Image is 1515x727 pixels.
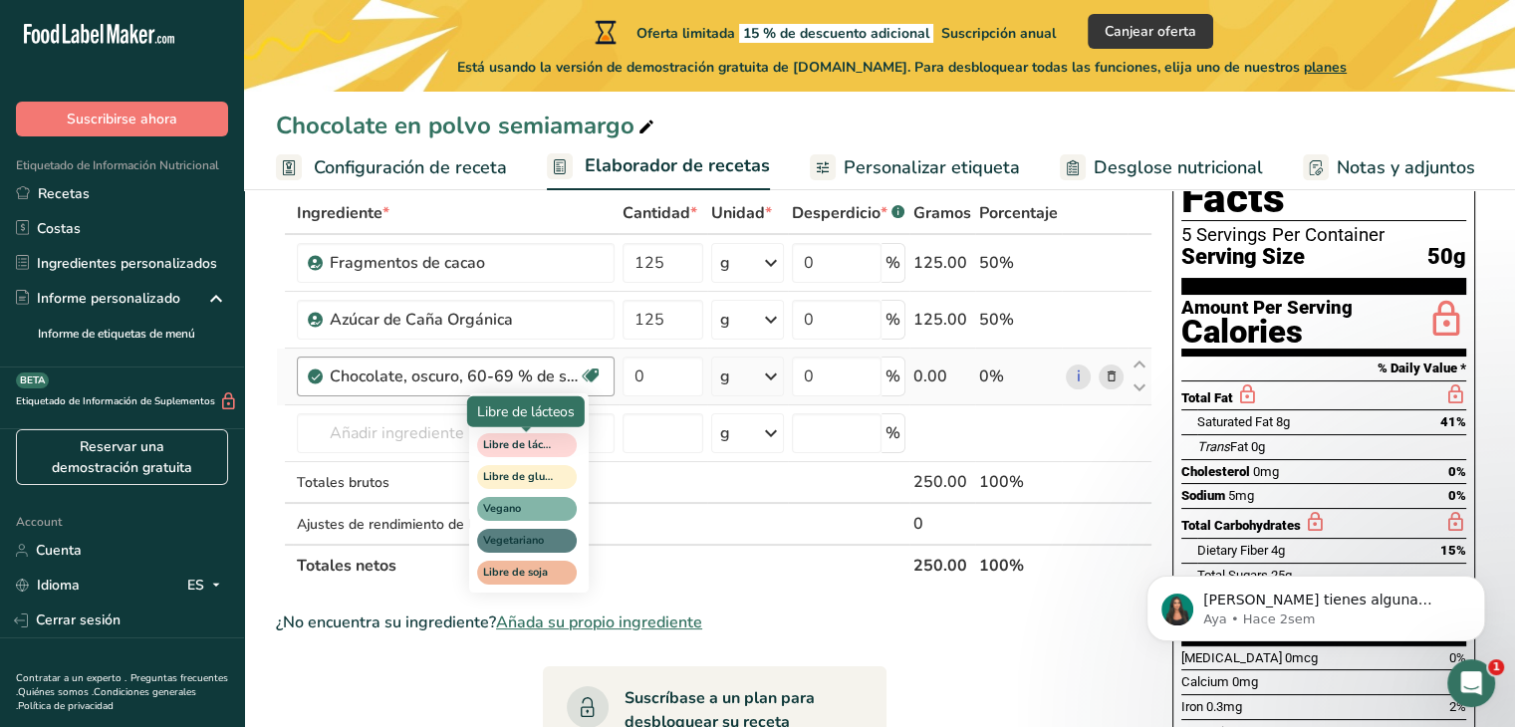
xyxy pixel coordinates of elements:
[67,109,177,129] span: Suscribirse ahora
[330,364,579,388] div: Chocolate, oscuro, 60-69 % de sólidos de cacao
[1206,699,1242,714] span: 0.3mg
[16,685,196,713] a: Condiciones generales .
[913,308,971,332] div: 125.00
[297,514,615,535] div: Ajustes de rendimiento de la receta
[297,201,389,225] span: Ingrediente
[496,610,702,634] span: Añada su propio ingrediente
[720,364,730,388] div: g
[314,154,507,181] span: Configuración de receta
[623,201,697,225] span: Cantidad
[16,568,80,603] a: Idioma
[1449,699,1466,714] span: 2%
[1181,245,1305,270] span: Serving Size
[1088,14,1213,49] button: Canjear oferta
[1228,488,1254,503] span: 5mg
[1303,145,1475,190] a: Notas y adjuntos
[1488,659,1504,675] span: 1
[330,308,579,332] div: Azúcar de Caña Orgánica
[1181,225,1466,245] div: 5 Servings Per Container
[913,251,971,275] div: 125.00
[276,145,507,190] a: Configuración de receta
[187,574,228,598] div: ES
[979,364,1058,388] div: 0%
[483,501,553,518] span: Vegano
[547,143,770,191] a: Elaborador de recetas
[810,145,1020,190] a: Personalizar etiqueta
[1117,534,1515,673] iframe: Intercom notifications mensaje
[979,251,1058,275] div: 50%
[1448,464,1466,479] span: 0%
[1304,58,1347,77] span: planes
[18,699,114,713] a: Política de privacidad
[1181,318,1353,347] div: Calories
[979,201,1058,225] span: Porcentaje
[18,685,94,699] a: Quiénes somos .
[1448,488,1466,503] span: 0%
[16,671,126,685] a: Contratar a un experto .
[483,437,553,454] span: Libre de lácteos
[1094,154,1263,181] span: Desglose nutricional
[711,201,772,225] span: Unidad
[1427,245,1466,270] span: 50g
[1181,518,1301,533] span: Total Carbohydrates
[720,421,730,445] div: g
[16,671,228,699] a: Preguntas frecuentes .
[1181,357,1466,380] section: % Daily Value *
[720,308,730,332] div: g
[1181,390,1233,405] span: Total Fat
[1197,414,1273,429] span: Saturated Fat
[1181,299,1353,318] div: Amount Per Serving
[975,544,1062,586] th: 100%
[1251,439,1265,454] span: 0g
[1197,439,1230,454] i: Trans
[1232,674,1258,689] span: 0mg
[1181,129,1466,221] h1: Nutrition Facts
[1060,145,1263,190] a: Desglose nutricional
[483,565,553,582] span: Libre de soja
[297,413,615,453] input: Añadir ingrediente
[16,288,180,309] div: Informe personalizado
[941,24,1056,43] span: Suscripción anual
[591,20,1056,44] div: Oferta limitada
[1181,464,1250,479] span: Cholesterol
[585,152,770,179] span: Elaborador de recetas
[909,544,975,586] th: 250.00
[276,108,658,143] div: Chocolate en polvo semiamargo
[792,201,904,225] div: Desperdicio
[293,544,909,586] th: Totales netos
[913,201,971,225] span: Gramos
[16,372,49,388] div: BETA
[16,429,228,485] a: Reservar una demostración gratuita
[1181,674,1229,689] span: Calcium
[913,364,971,388] div: 0.00
[330,251,579,275] div: Fragmentos de cacao
[979,470,1058,494] div: 100%
[720,251,730,275] div: g
[913,512,971,536] div: 0
[1276,414,1290,429] span: 8g
[739,24,933,43] span: 15 % de descuento adicional
[844,154,1020,181] span: Personalizar etiqueta
[913,470,971,494] div: 250.00
[1337,154,1475,181] span: Notas y adjuntos
[297,472,615,493] div: Totales brutos
[1440,414,1466,429] span: 41%
[1181,699,1203,714] span: Iron
[1066,364,1091,389] a: i
[457,57,1347,78] span: Está usando la versión de demostración gratuita de [DOMAIN_NAME]. Para desbloquear todas las func...
[483,533,553,550] span: Vegetariano
[1197,439,1248,454] span: Fat
[483,469,553,486] span: Libre de gluten
[16,102,228,136] button: Suscribirse ahora
[1181,488,1225,503] span: Sodium
[1105,21,1196,42] span: Canjear oferta
[276,610,1152,634] div: ¿No encuentra su ingrediente?
[1253,464,1279,479] span: 0mg
[1447,659,1495,707] iframe: Intercom live chat
[979,308,1058,332] div: 50%
[477,401,575,422] div: Libre de lácteos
